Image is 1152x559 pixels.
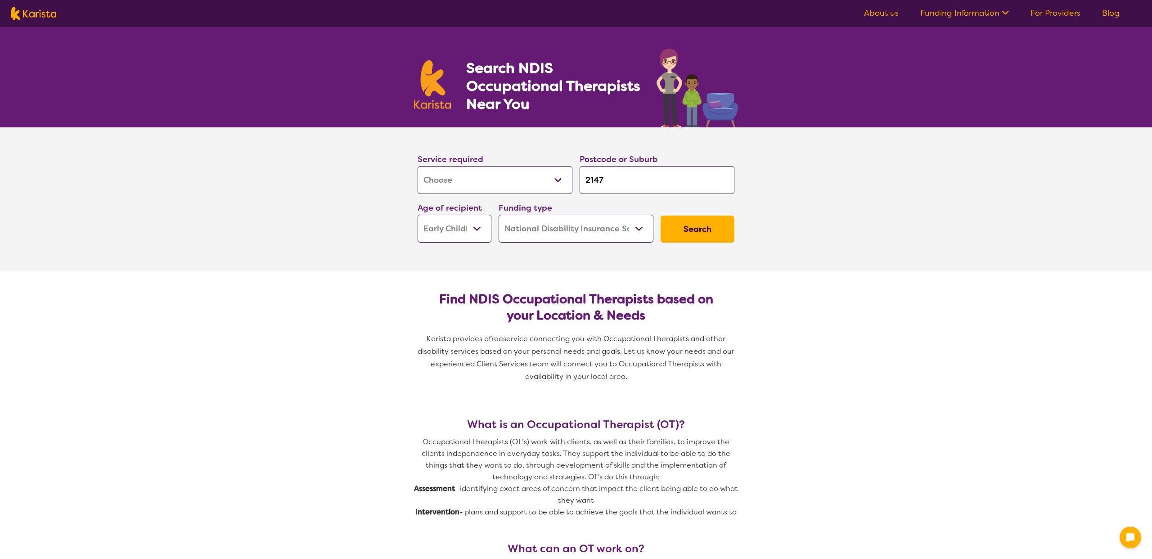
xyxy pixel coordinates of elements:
p: - plans and support to be able to achieve the goals that the individual wants to [414,506,738,518]
strong: Assessment [414,484,455,493]
span: free [489,334,503,343]
h1: Search NDIS Occupational Therapists Near You [466,59,641,113]
strong: Intervention [415,507,459,517]
span: Karista provides a [427,334,489,343]
img: occupational-therapy [657,49,738,127]
label: Age of recipient [418,203,482,213]
a: For Providers [1030,8,1080,18]
a: Funding Information [920,8,1009,18]
label: Service required [418,154,483,165]
h2: Find NDIS Occupational Therapists based on your Location & Needs [425,291,727,324]
button: Search [661,216,734,243]
input: Type [580,166,734,194]
p: - identifying exact areas of concern that impact the client being able to do what they want [414,483,738,506]
span: service connecting you with Occupational Therapists and other disability services based on your p... [418,334,736,381]
h3: What is an Occupational Therapist (OT)? [414,418,738,431]
label: Postcode or Suburb [580,154,658,165]
img: Karista logo [11,7,56,20]
label: Funding type [499,203,552,213]
img: Karista logo [414,60,451,109]
h3: What can an OT work on? [414,542,738,555]
a: About us [864,8,899,18]
p: Occupational Therapists (OT’s) work with clients, as well as their families, to improve the clien... [414,436,738,483]
a: Blog [1102,8,1120,18]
